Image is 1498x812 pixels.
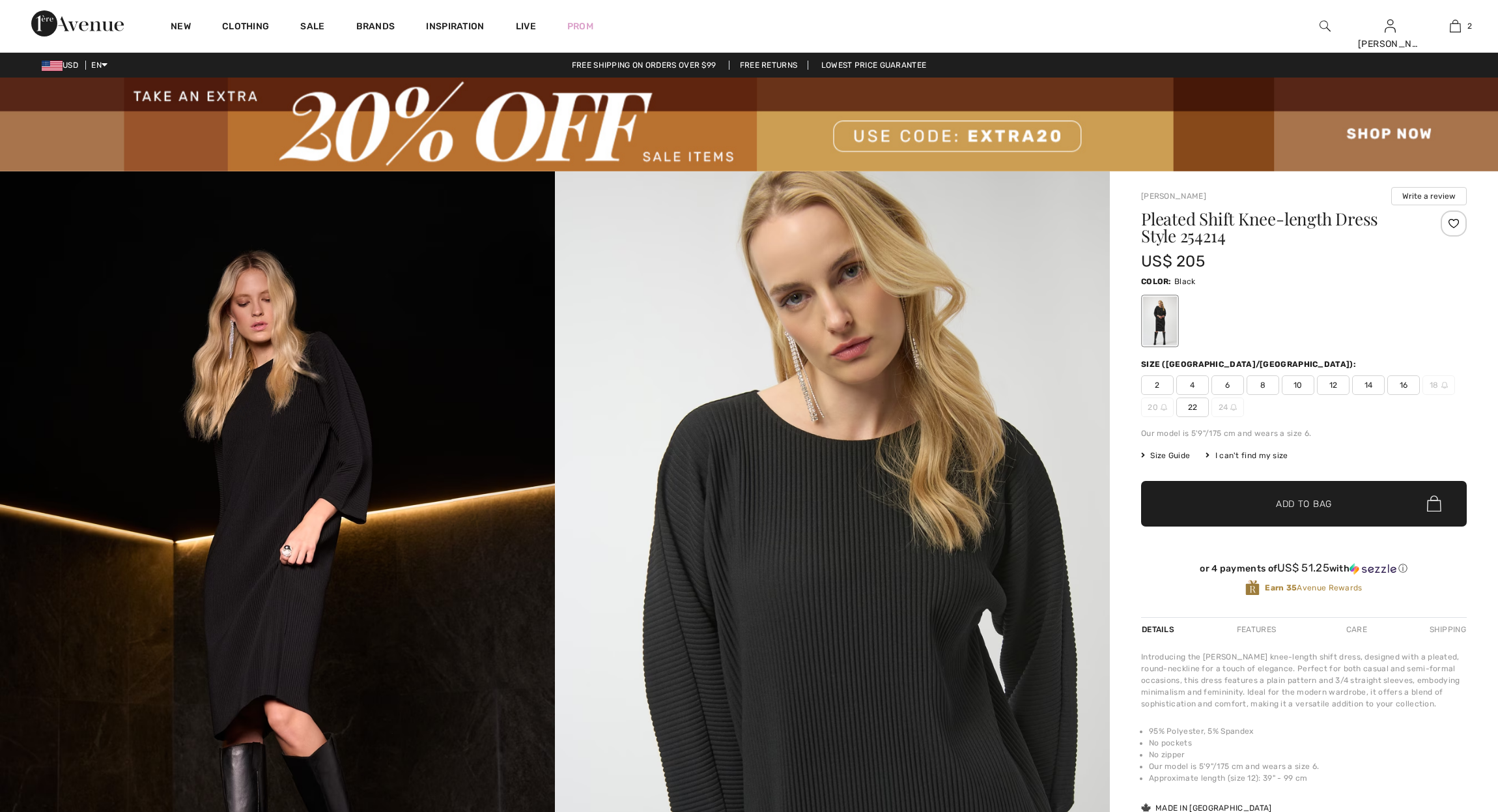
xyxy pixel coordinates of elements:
span: 14 [1352,375,1385,395]
li: Approximate length (size 12): 39" - 99 cm [1149,772,1467,784]
a: Free Returns [729,61,809,70]
button: Write a review [1391,187,1467,205]
li: 95% Polyester, 5% Spandex [1149,725,1467,737]
span: 16 [1387,375,1420,395]
span: 6 [1211,375,1244,395]
a: Clothing [222,21,269,35]
span: Size Guide [1141,450,1190,461]
a: Prom [567,20,593,33]
img: Bag.svg [1427,495,1441,512]
button: Add to Bag [1141,481,1467,527]
a: New [171,21,191,35]
img: search the website [1320,18,1331,34]
a: Free shipping on orders over $99 [561,61,727,70]
a: Sign In [1385,20,1396,32]
div: Care [1335,618,1378,641]
div: Details [1141,618,1178,641]
span: Avenue Rewards [1265,582,1362,594]
div: Our model is 5'9"/175 cm and wears a size 6. [1141,428,1467,439]
div: Size ([GEOGRAPHIC_DATA]/[GEOGRAPHIC_DATA]): [1141,358,1359,370]
li: No pockets [1149,737,1467,749]
span: 4 [1176,375,1209,395]
div: or 4 payments of with [1141,562,1467,575]
img: Sezzle [1350,563,1396,575]
img: ring-m.svg [1161,404,1167,411]
span: Black [1174,277,1196,286]
span: Color: [1141,277,1172,286]
span: 18 [1422,375,1455,395]
img: ring-m.svg [1441,382,1448,388]
strong: Earn 35 [1265,583,1297,592]
li: No zipper [1149,749,1467,761]
div: Shipping [1426,618,1467,641]
span: 2 [1467,20,1472,32]
div: Black [1143,297,1177,345]
img: ring-m.svg [1230,404,1237,411]
a: 2 [1423,18,1487,34]
a: Sale [300,21,324,35]
div: I can't find my size [1206,450,1288,461]
img: 1ère Avenue [31,10,124,36]
span: EN [91,61,107,70]
span: US$ 51.25 [1277,561,1329,574]
div: or 4 payments ofUS$ 51.25withSezzle Click to learn more about Sezzle [1141,562,1467,579]
span: 20 [1141,398,1174,417]
a: Lowest Price Guarantee [811,61,937,70]
div: Features [1226,618,1287,641]
div: Introducing the [PERSON_NAME] knee-length shift dress, designed with a pleated, round-neckline fo... [1141,651,1467,710]
span: 24 [1211,398,1244,417]
span: Add to Bag [1276,497,1332,510]
img: My Bag [1450,18,1461,34]
div: [PERSON_NAME] [1358,37,1422,51]
span: Inspiration [426,21,484,35]
span: 2 [1141,375,1174,395]
h1: Pleated Shift Knee-length Dress Style 254214 [1141,210,1413,244]
span: 12 [1317,375,1350,395]
span: 8 [1247,375,1279,395]
img: Avenue Rewards [1245,579,1260,597]
span: USD [42,61,83,70]
a: Live [516,20,536,33]
a: [PERSON_NAME] [1141,192,1206,201]
span: 22 [1176,398,1209,417]
li: Our model is 5'9"/175 cm and wears a size 6. [1149,761,1467,772]
img: US Dollar [42,61,63,71]
span: 10 [1282,375,1314,395]
img: My Info [1385,18,1396,34]
a: Brands [356,21,395,35]
span: US$ 205 [1141,252,1205,270]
